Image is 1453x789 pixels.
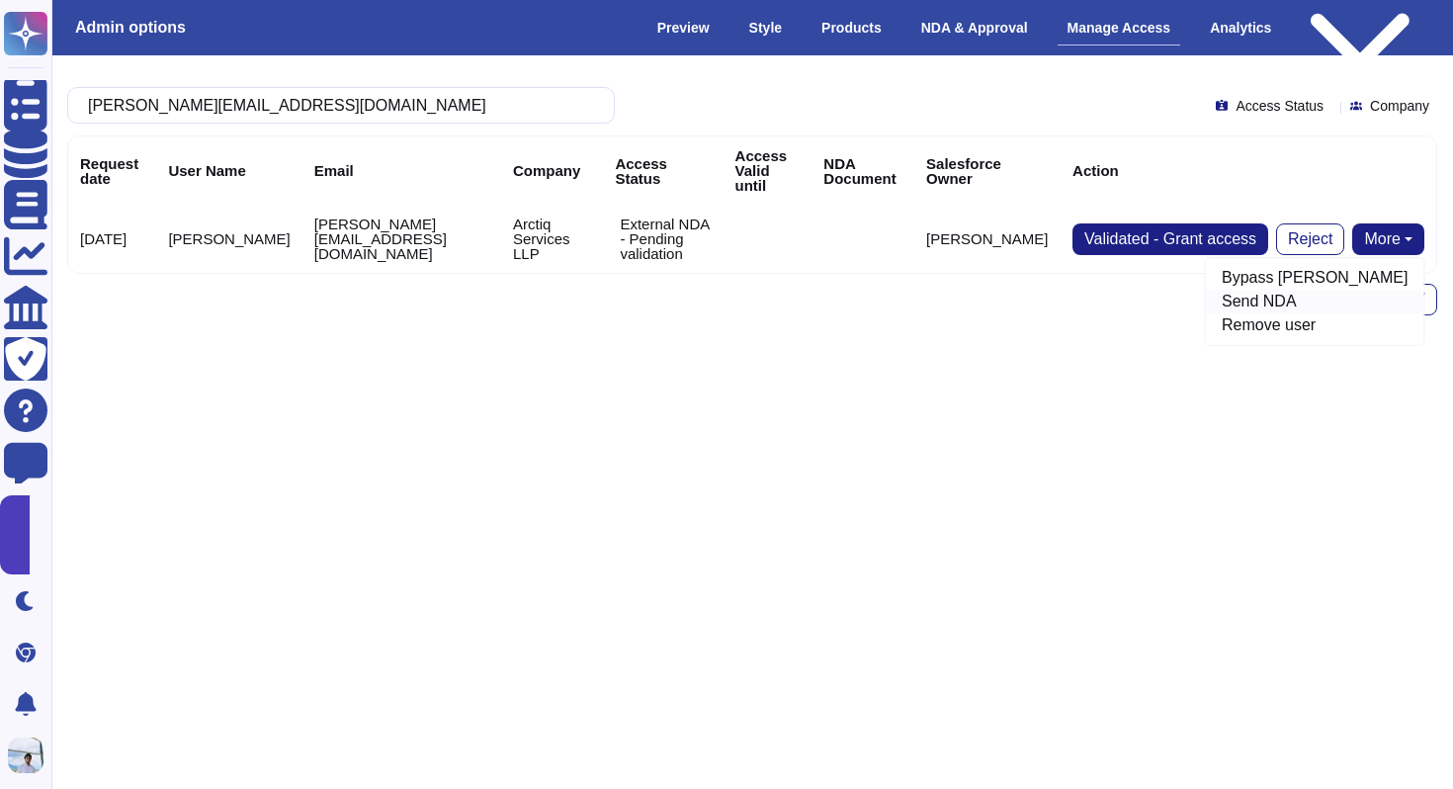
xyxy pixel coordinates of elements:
button: Reject [1276,223,1344,255]
div: Analytics [1200,11,1281,44]
th: Request date [68,136,156,205]
span: Company [1370,99,1429,113]
th: Company [501,136,603,205]
input: Search by keywords [78,88,594,123]
td: [PERSON_NAME][EMAIL_ADDRESS][DOMAIN_NAME] [302,205,501,273]
span: Reject [1288,231,1332,247]
a: Remove user [1206,313,1424,337]
span: Access Status [1236,99,1324,113]
div: More [1205,257,1425,346]
td: [PERSON_NAME] [156,205,301,273]
div: Style [739,11,792,44]
p: External NDA - Pending validation [620,217,711,261]
a: Send NDA [1206,290,1424,313]
span: Validated - Grant access [1084,231,1256,247]
th: Access Status [603,136,723,205]
td: [PERSON_NAME] [914,205,1061,273]
h3: Admin options [75,18,186,37]
div: Preview [647,11,720,44]
th: Email [302,136,501,205]
th: Salesforce Owner [914,136,1061,205]
div: NDA & Approval [911,11,1038,44]
button: Validated - Grant access [1072,223,1268,255]
button: More [1352,223,1424,255]
th: Access Valid until [724,136,812,205]
div: Manage Access [1058,11,1181,45]
th: User Name [156,136,301,205]
td: [DATE] [68,205,156,273]
td: Arctiq Services LLP [501,205,603,273]
th: NDA Document [812,136,914,205]
a: Bypass [PERSON_NAME] [1206,266,1424,290]
div: Products [812,11,892,44]
th: Action [1061,136,1436,205]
